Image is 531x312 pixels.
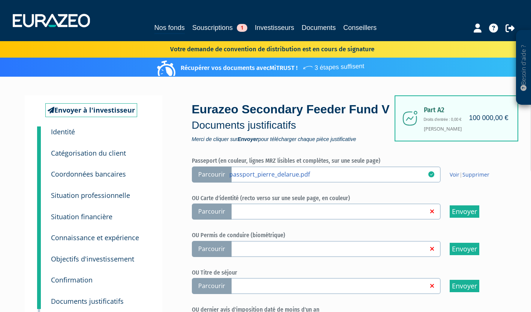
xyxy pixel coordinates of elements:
a: 5 [37,201,41,224]
a: Nos fonds [154,22,185,34]
p: Besoin d'aide ? [519,34,528,101]
small: Identité [51,127,75,136]
small: Objectifs d'investissement [51,254,134,263]
a: Envoyer à l'investisseur [45,103,137,117]
span: Parcourir [192,204,232,220]
img: 1732889491-logotype_eurazeo_blanc_rvb.png [13,14,90,27]
a: passport_pierre_delarue.pdf [229,170,428,178]
p: Documents justificatifs [192,118,398,133]
span: 1 [237,24,247,32]
small: Coordonnées bancaires [51,169,126,178]
a: 1 [37,126,41,141]
h6: Passeport (en couleur, lignes MRZ lisibles et complètes, sur une seule page) [192,157,503,164]
p: Récupérer vos documents avec [159,59,364,73]
a: 2 [37,138,41,161]
small: Situation financière [51,212,112,221]
a: MiTRUST ! [269,64,298,72]
div: Eurazeo Secondary Feeder Fund V [192,101,398,142]
small: Confirmation [51,275,93,284]
span: Parcourir [192,278,232,294]
input: Envoyer [450,243,479,255]
span: Merci de cliquer sur pour télécharger chaque pièce justificative [192,137,398,142]
a: Voir [450,171,459,178]
a: Souscriptions1 [192,22,247,33]
a: 4 [37,180,41,203]
small: Connaissance et expérience [51,233,139,242]
input: Envoyer [450,280,479,292]
h6: OU Permis de conduire (biométrique) [192,232,503,239]
h6: OU Titre de séjour [192,269,503,276]
a: 7 [37,244,41,267]
span: Parcourir [192,166,232,183]
a: 3 [37,159,41,182]
strong: Envoyer [238,136,258,142]
a: Documents [302,22,336,33]
a: 9 [37,286,41,309]
a: 6 [37,222,41,245]
h6: OU Carte d'identité (recto verso sur une seule page, en couleur) [192,195,503,202]
span: Parcourir [192,241,232,257]
a: Conseillers [343,22,377,33]
a: Supprimer [462,171,489,178]
a: 8 [37,264,41,288]
i: 23/09/2025 16:47 [428,171,434,177]
small: Catégorisation du client [51,149,126,157]
input: Envoyer [450,205,479,218]
span: | [450,171,489,178]
small: Documents justificatifs [51,297,124,306]
a: Investisseurs [255,22,294,33]
span: 3 étapes suffisent [302,58,364,73]
p: Votre demande de convention de distribution est en cours de signature [148,43,374,54]
small: Situation professionnelle [51,191,130,200]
